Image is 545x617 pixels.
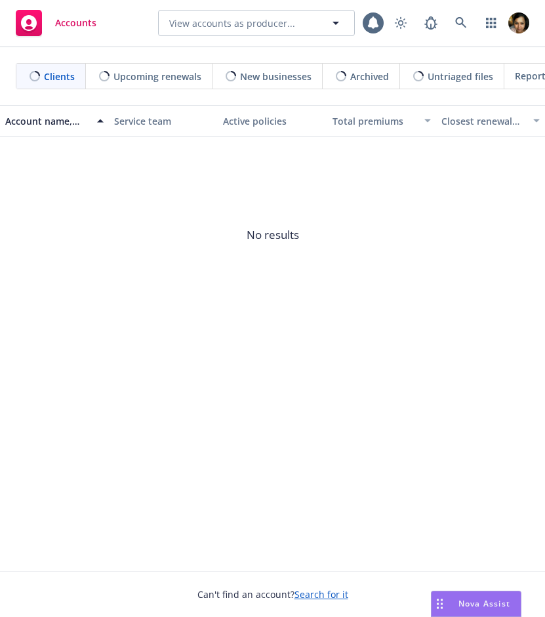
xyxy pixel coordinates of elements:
a: Toggle theme [388,10,414,36]
button: Service team [109,105,218,137]
div: Total premiums [333,114,416,128]
span: Clients [44,70,75,83]
span: New businesses [240,70,312,83]
span: Nova Assist [458,598,510,609]
a: Search for it [294,588,348,601]
img: photo [508,12,529,33]
div: Drag to move [432,591,448,616]
a: Search [448,10,474,36]
a: Accounts [10,5,102,41]
span: View accounts as producer... [169,16,295,30]
div: Active policies [223,114,321,128]
button: Closest renewal date [436,105,545,137]
button: Active policies [218,105,327,137]
div: Service team [114,114,212,128]
button: Nova Assist [431,591,521,617]
button: Total premiums [327,105,436,137]
a: Switch app [478,10,504,36]
div: Closest renewal date [441,114,525,128]
span: Untriaged files [428,70,493,83]
span: Archived [350,70,389,83]
span: Upcoming renewals [113,70,201,83]
span: Accounts [55,18,96,28]
span: Can't find an account? [197,587,348,601]
div: Account name, DBA [5,114,89,128]
button: View accounts as producer... [158,10,355,36]
a: Report a Bug [418,10,444,36]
